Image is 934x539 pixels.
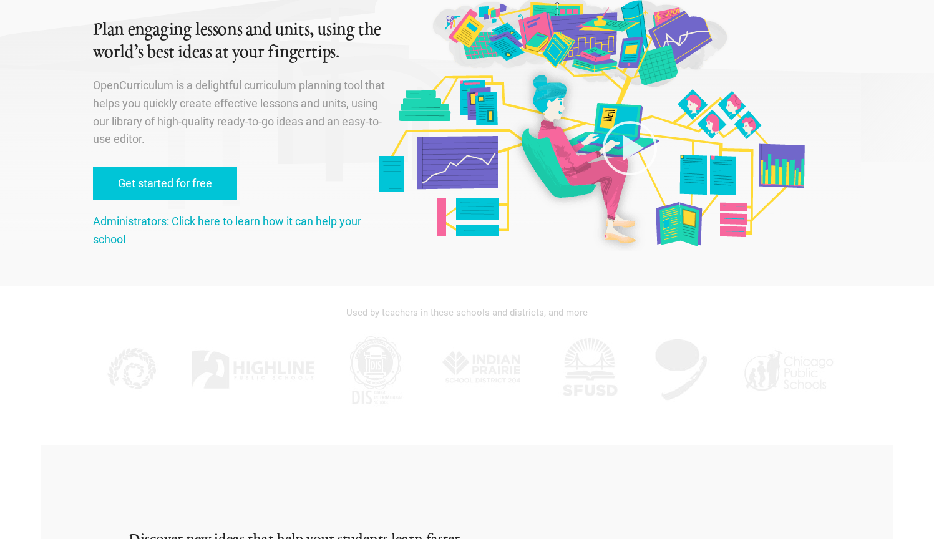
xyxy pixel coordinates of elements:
[93,167,237,200] a: Get started for free
[190,333,315,407] img: Highline.jpg
[99,333,162,407] img: KPPCS.jpg
[93,19,387,64] h1: Plan engaging lessons and units, using the world’s best ideas at your fingertips.
[741,333,835,407] img: CPS.jpg
[435,333,529,407] img: IPSD.jpg
[650,333,713,407] img: AGK.jpg
[344,333,407,407] img: DIS.jpg
[93,215,361,246] a: Administrators: Click here to learn how it can help your school
[558,333,621,407] img: SFUSD.jpg
[93,77,387,148] p: OpenCurriculum is a delightful curriculum planning tool that helps you quickly create effective l...
[93,299,842,326] div: Used by teachers in these schools and districts, and more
